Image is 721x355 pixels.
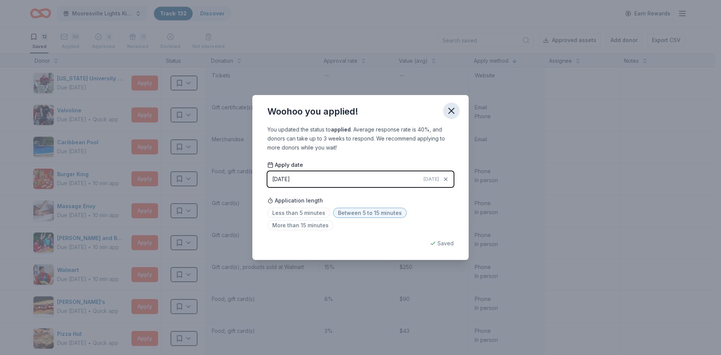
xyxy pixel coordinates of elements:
div: You updated the status to . Average response rate is 40%, and donors can take up to 3 weeks to re... [267,125,454,152]
span: Less than 5 minutes [267,208,330,218]
b: applied [331,126,351,133]
button: [DATE][DATE] [267,171,454,187]
div: Woohoo you applied! [267,106,358,118]
span: Apply date [267,161,303,169]
span: [DATE] [424,176,439,182]
span: Application length [267,196,323,205]
span: Between 5 to 15 minutes [333,208,407,218]
div: [DATE] [272,175,290,184]
span: More than 15 minutes [267,220,333,230]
